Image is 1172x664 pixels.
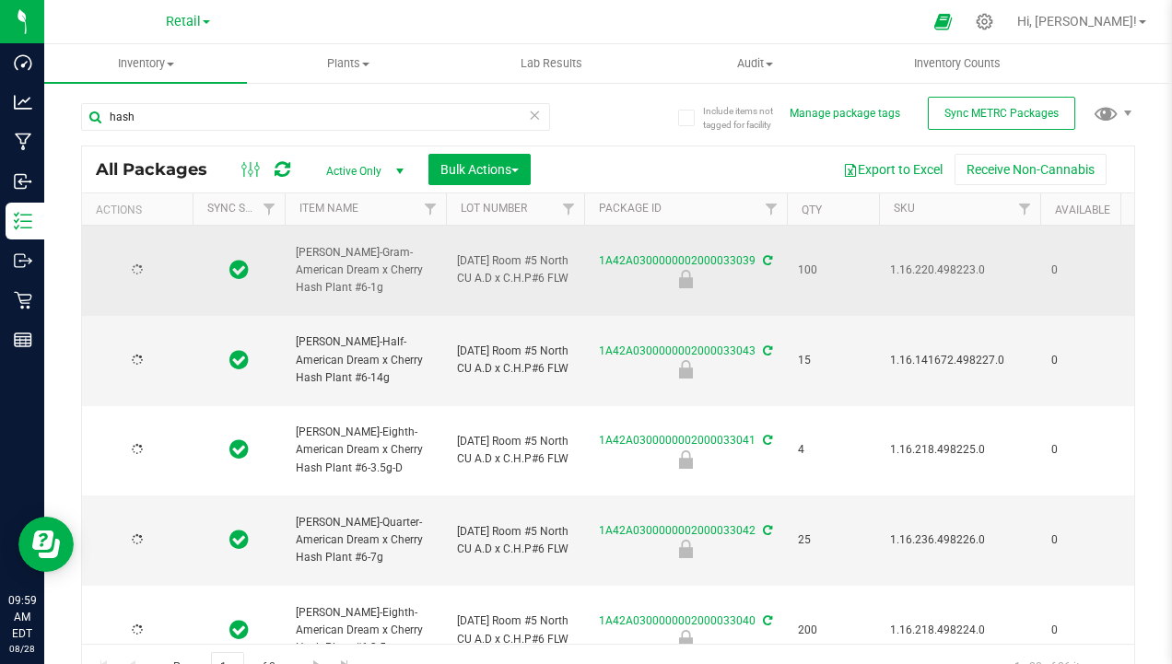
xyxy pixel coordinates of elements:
[599,524,756,537] a: 1A42A0300000002000033042
[798,262,868,279] span: 100
[496,55,607,72] span: Lab Results
[581,540,790,558] div: Newly Received
[96,204,185,216] div: Actions
[798,441,868,459] span: 4
[247,44,450,83] a: Plants
[461,202,527,215] a: Lot Number
[14,172,32,191] inline-svg: Inbound
[798,622,868,639] span: 200
[890,262,1029,279] span: 1.16.220.498223.0
[654,55,855,72] span: Audit
[299,202,358,215] a: Item Name
[44,55,247,72] span: Inventory
[760,524,772,537] span: Sync from Compliance System
[451,44,653,83] a: Lab Results
[8,592,36,642] p: 09:59 AM EDT
[599,344,756,357] a: 1A42A0300000002000033043
[928,97,1075,130] button: Sync METRC Packages
[14,93,32,111] inline-svg: Analytics
[457,433,573,468] span: [DATE] Room #5 North CU A.D x C.H.P#6 FLW
[703,104,795,132] span: Include items not tagged for facility
[973,13,996,30] div: Manage settings
[1051,622,1121,639] span: 0
[894,202,915,215] a: SKU
[1055,204,1110,216] a: Available
[296,244,435,297] span: [PERSON_NAME]-Gram-American Dream x Cherry Hash Plant #6-1g
[831,154,955,185] button: Export to Excel
[96,159,226,180] span: All Packages
[457,343,573,378] span: [DATE] Room #5 North CU A.D x C.H.P#6 FLW
[529,103,542,127] span: Clear
[798,531,868,549] span: 25
[944,107,1059,120] span: Sync METRC Packages
[790,106,900,122] button: Manage package tags
[653,44,856,83] a: Audit
[599,254,756,267] a: 1A42A0300000002000033039
[889,55,1025,72] span: Inventory Counts
[760,254,772,267] span: Sync from Compliance System
[581,360,790,379] div: Newly Received
[296,604,435,658] span: [PERSON_NAME]-Eighth-American Dream x Cherry Hash Plant #6-3.5g
[14,53,32,72] inline-svg: Dashboard
[416,193,446,225] a: Filter
[599,614,756,627] a: 1A42A0300000002000033040
[955,154,1107,185] button: Receive Non-Cannabis
[296,333,435,387] span: [PERSON_NAME]-Half-American Dream x Cherry Hash Plant #6-14g
[802,204,822,216] a: Qty
[760,344,772,357] span: Sync from Compliance System
[14,331,32,349] inline-svg: Reports
[890,622,1029,639] span: 1.16.218.498224.0
[1051,531,1121,549] span: 0
[207,202,278,215] a: Sync Status
[8,642,36,656] p: 08/28
[856,44,1059,83] a: Inventory Counts
[581,270,790,288] div: Newly Received
[599,202,662,215] a: Package ID
[44,44,247,83] a: Inventory
[14,133,32,151] inline-svg: Manufacturing
[229,257,249,283] span: In Sync
[1051,352,1121,369] span: 0
[890,531,1029,549] span: 1.16.236.498226.0
[890,441,1029,459] span: 1.16.218.498225.0
[440,162,519,177] span: Bulk Actions
[457,523,573,558] span: [DATE] Room #5 North CU A.D x C.H.P#6 FLW
[457,612,573,647] span: [DATE] Room #5 North CU A.D x C.H.P#6 FLW
[457,252,573,287] span: [DATE] Room #5 North CU A.D x C.H.P#6 FLW
[760,434,772,447] span: Sync from Compliance System
[1017,14,1137,29] span: Hi, [PERSON_NAME]!
[18,517,74,572] iframe: Resource center
[890,352,1029,369] span: 1.16.141672.498227.0
[581,630,790,648] div: Newly Received
[1051,262,1121,279] span: 0
[14,212,32,230] inline-svg: Inventory
[229,527,249,553] span: In Sync
[581,450,790,469] div: Newly Received
[1010,193,1040,225] a: Filter
[554,193,584,225] a: Filter
[166,14,201,29] span: Retail
[14,291,32,309] inline-svg: Retail
[296,424,435,477] span: [PERSON_NAME]-Eighth-American Dream x Cherry Hash Plant #6-3.5g-D
[81,103,550,131] input: Search Package ID, Item Name, SKU, Lot or Part Number...
[760,614,772,627] span: Sync from Compliance System
[248,55,449,72] span: Plants
[254,193,285,225] a: Filter
[229,347,249,373] span: In Sync
[296,514,435,567] span: [PERSON_NAME]-Quarter-American Dream x Cherry Hash Plant #6-7g
[14,251,32,270] inline-svg: Outbound
[229,617,249,643] span: In Sync
[798,352,868,369] span: 15
[922,4,964,40] span: Open Ecommerce Menu
[599,434,756,447] a: 1A42A0300000002000033041
[229,437,249,462] span: In Sync
[756,193,787,225] a: Filter
[1051,441,1121,459] span: 0
[428,154,531,185] button: Bulk Actions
